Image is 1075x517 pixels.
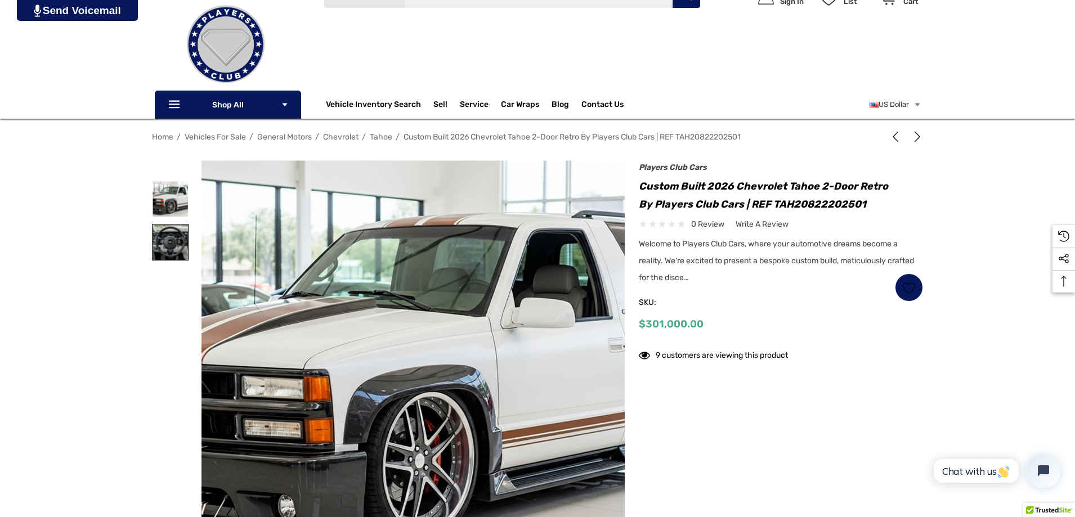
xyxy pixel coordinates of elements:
a: Sell [433,93,460,116]
svg: Social Media [1058,253,1069,264]
a: Write a Review [736,217,789,231]
svg: Recently Viewed [1058,231,1069,242]
a: Wish List [895,273,923,302]
div: 9 customers are viewing this product [639,345,788,362]
span: $301,000.00 [639,318,704,330]
a: Next [907,131,923,142]
svg: Icon Arrow Down [281,101,289,109]
img: Custom Built 2026 Chevrolet Tahoe 2-Door Retro by Players Club Cars | REF TAH20822202501 [153,181,188,217]
a: Car Wraps [501,93,552,116]
a: General Motors [257,132,312,142]
a: Custom Built 2026 Chevrolet Tahoe 2-Door Retro by Players Club Cars | REF TAH20822202501 [404,132,741,142]
span: Write a Review [736,219,789,230]
a: Vehicles For Sale [185,132,246,142]
iframe: Tidio Chat [921,444,1070,497]
span: Car Wraps [501,100,539,112]
img: Custom Built 2026 Chevrolet Tahoe 2-Door Retro by Players Club Cars | REF TAH20822202501 [153,224,188,260]
span: Sell [433,100,447,112]
a: USD [870,93,921,116]
nav: Breadcrumb [152,127,923,147]
span: Welcome to Players Club Cars, where your automotive dreams become a reality. We're excited to pre... [639,239,914,282]
svg: Icon Line [167,98,184,111]
a: Contact Us [581,100,624,112]
a: Chevrolet [323,132,359,142]
svg: Top [1052,276,1075,287]
p: Shop All [155,91,301,119]
a: Players Club Cars [639,163,707,172]
a: Blog [552,100,569,112]
h1: Custom Built 2026 Chevrolet Tahoe 2-Door Retro by Players Club Cars | REF TAH20822202501 [639,177,923,213]
svg: Wish List [903,281,916,294]
a: Previous [890,131,906,142]
a: Vehicle Inventory Search [326,100,421,112]
img: PjwhLS0gR2VuZXJhdG9yOiBHcmF2aXQuaW8gLS0+PHN2ZyB4bWxucz0iaHR0cDovL3d3dy53My5vcmcvMjAwMC9zdmciIHhtb... [34,5,41,17]
span: 0 review [691,217,724,231]
a: Tahoe [370,132,392,142]
a: Service [460,100,489,112]
a: Home [152,132,173,142]
span: SKU: [639,295,695,311]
